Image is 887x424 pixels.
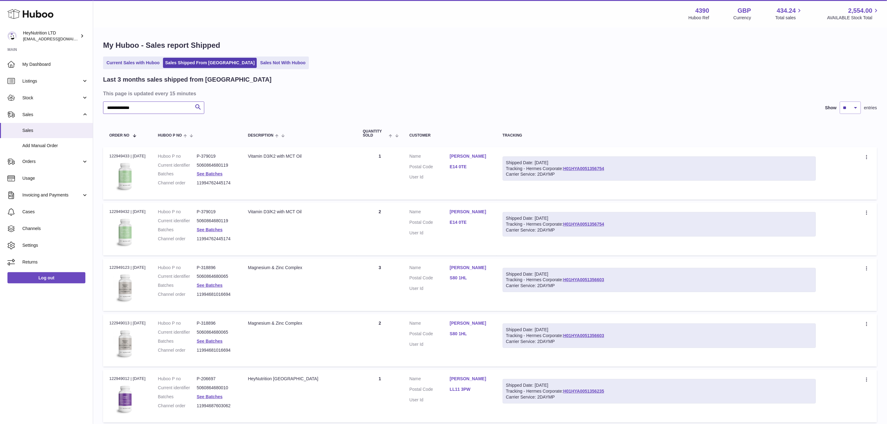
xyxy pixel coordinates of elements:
dt: Channel order [158,347,197,353]
img: 43901725567059.jpg [109,328,140,359]
a: H01HYA0051356754 [563,166,604,171]
div: Shipped Date: [DATE] [506,215,812,221]
dd: 11994762445174 [197,236,236,242]
dd: P-318896 [197,265,236,271]
img: 43901725566257.jpg [109,217,140,248]
dt: Batches [158,338,197,344]
dt: Postal Code [410,386,450,394]
div: Tracking - Hermes Corporate: [503,323,816,348]
a: E14 0TE [450,164,490,170]
a: Current Sales with Huboo [104,58,162,68]
div: Carrier Service: 2DAYMP [506,171,812,177]
dt: Current identifier [158,162,197,168]
dt: Batches [158,227,197,233]
dd: 11994762445174 [197,180,236,186]
div: Carrier Service: 2DAYMP [506,339,812,345]
dt: Huboo P no [158,265,197,271]
dt: Channel order [158,180,197,186]
dt: Channel order [158,403,197,409]
strong: GBP [738,7,751,15]
span: Order No [109,133,129,138]
dt: Current identifier [158,218,197,224]
dt: Name [410,209,450,216]
dt: Postal Code [410,164,450,171]
span: Listings [22,78,82,84]
a: [PERSON_NAME] [450,320,490,326]
dt: Batches [158,282,197,288]
span: Quantity Sold [363,129,387,138]
span: entries [864,105,877,111]
img: 43901725566257.jpg [109,161,140,192]
td: 3 [357,259,403,311]
span: Settings [22,242,88,248]
div: Shipped Date: [DATE] [506,271,812,277]
a: [PERSON_NAME] [450,265,490,271]
img: 43901725567059.jpg [109,272,140,303]
a: [PERSON_NAME] [450,153,490,159]
a: LL11 3PW [450,386,490,392]
dt: User Id [410,397,450,403]
div: Customer [410,133,490,138]
td: 1 [357,370,403,422]
dt: Channel order [158,236,197,242]
a: Sales Shipped From [GEOGRAPHIC_DATA] [163,58,257,68]
h3: This page is updated every 15 minutes [103,90,876,97]
dt: User Id [410,286,450,291]
dd: 5060864680065 [197,329,236,335]
span: AVAILABLE Stock Total [827,15,880,21]
div: 122949123 | [DATE] [109,265,146,270]
div: Carrier Service: 2DAYMP [506,394,812,400]
dt: Huboo P no [158,376,197,382]
div: HeyNutrition [GEOGRAPHIC_DATA] [248,376,351,382]
dd: 11994681016694 [197,291,236,297]
div: HeyNutrition LTD [23,30,79,42]
dt: Current identifier [158,329,197,335]
td: 2 [357,203,403,255]
a: S80 1HL [450,331,490,337]
dt: Batches [158,171,197,177]
span: My Dashboard [22,61,88,67]
dt: User Id [410,174,450,180]
dd: P-379019 [197,209,236,215]
dt: Current identifier [158,385,197,391]
dd: 11994687603062 [197,403,236,409]
dt: Huboo P no [158,209,197,215]
dt: Huboo P no [158,320,197,326]
div: Vitamin D3/K2 with MCT Oil [248,209,351,215]
div: Magnesium & Zinc Complex [248,265,351,271]
h1: My Huboo - Sales report Shipped [103,40,877,50]
span: Orders [22,159,82,165]
span: Add Manual Order [22,143,88,149]
a: H01HYA0051356603 [563,333,604,338]
a: H01HYA0051356603 [563,277,604,282]
dt: User Id [410,230,450,236]
a: S80 1HL [450,275,490,281]
strong: 4390 [695,7,709,15]
span: 2,554.00 [848,7,872,15]
a: See Batches [197,283,223,288]
div: Tracking - Hermes Corporate: [503,379,816,404]
div: Huboo Ref [689,15,709,21]
a: H01HYA0051356754 [563,222,604,227]
dd: 5060864680119 [197,162,236,168]
dt: Huboo P no [158,153,197,159]
span: Returns [22,259,88,265]
span: Invoicing and Payments [22,192,82,198]
h2: Last 3 months sales shipped from [GEOGRAPHIC_DATA] [103,75,272,84]
dd: P-379019 [197,153,236,159]
dt: Name [410,320,450,328]
a: [PERSON_NAME] [450,376,490,382]
a: See Batches [197,394,223,399]
a: E14 0TE [450,219,490,225]
td: 2 [357,314,403,367]
dd: 11994681016694 [197,347,236,353]
div: Tracking [503,133,816,138]
div: Tracking - Hermes Corporate: [503,268,816,292]
div: Magnesium & Zinc Complex [248,320,351,326]
img: 43901725567622.jpeg [109,384,140,415]
div: Vitamin D3/K2 with MCT Oil [248,153,351,159]
a: 434.24 Total sales [775,7,803,21]
dt: Postal Code [410,275,450,282]
span: Sales [22,128,88,133]
span: Usage [22,175,88,181]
